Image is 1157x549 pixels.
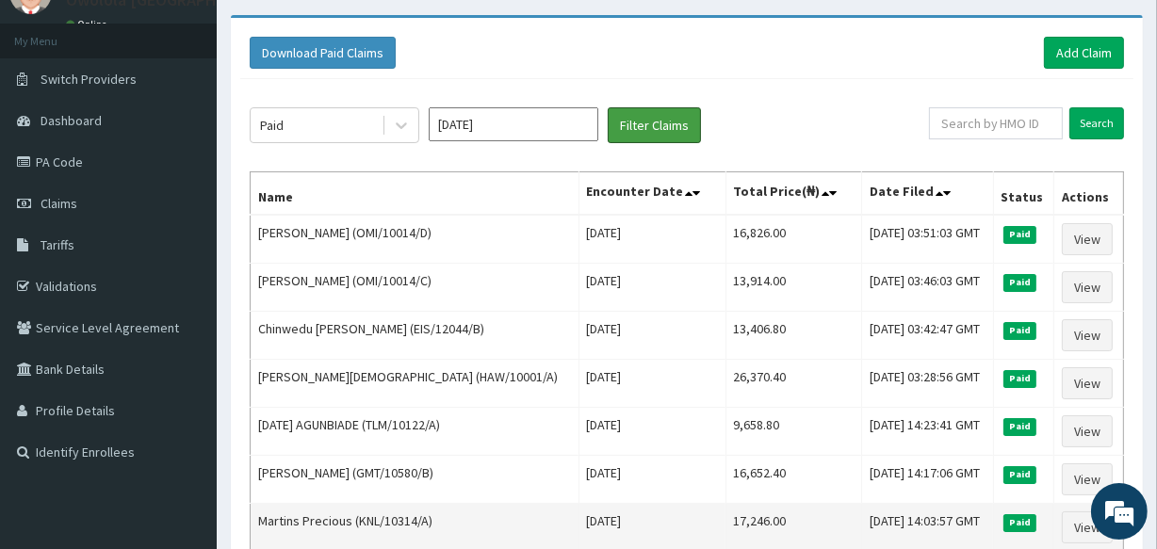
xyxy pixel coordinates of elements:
[725,215,862,264] td: 16,826.00
[1003,370,1037,387] span: Paid
[862,360,993,408] td: [DATE] 03:28:56 GMT
[251,456,579,504] td: [PERSON_NAME] (GMT/10580/B)
[1054,172,1124,216] th: Actions
[862,215,993,264] td: [DATE] 03:51:03 GMT
[578,172,725,216] th: Encounter Date
[260,116,284,135] div: Paid
[862,408,993,456] td: [DATE] 14:23:41 GMT
[1062,319,1113,351] a: View
[41,71,137,88] span: Switch Providers
[862,264,993,312] td: [DATE] 03:46:03 GMT
[1062,463,1113,495] a: View
[578,456,725,504] td: [DATE]
[251,312,579,360] td: Chinwedu [PERSON_NAME] (EIS/12044/B)
[251,408,579,456] td: [DATE] AGUNBIADE (TLM/10122/A)
[1062,367,1113,399] a: View
[1003,274,1037,291] span: Paid
[1003,418,1037,435] span: Paid
[608,107,701,143] button: Filter Claims
[929,107,1063,139] input: Search by HMO ID
[725,312,862,360] td: 13,406.80
[862,312,993,360] td: [DATE] 03:42:47 GMT
[429,107,598,141] input: Select Month and Year
[725,456,862,504] td: 16,652.40
[1062,415,1113,447] a: View
[66,18,111,31] a: Online
[578,408,725,456] td: [DATE]
[98,105,317,130] div: Chat with us now
[725,408,862,456] td: 9,658.80
[1062,511,1113,543] a: View
[1062,223,1113,255] a: View
[1062,271,1113,303] a: View
[41,112,102,129] span: Dashboard
[251,264,579,312] td: [PERSON_NAME] (OMI/10014/C)
[41,236,74,253] span: Tariffs
[251,215,579,264] td: [PERSON_NAME] (OMI/10014/D)
[41,195,77,212] span: Claims
[578,264,725,312] td: [DATE]
[1003,322,1037,339] span: Paid
[1069,107,1124,139] input: Search
[1003,226,1037,243] span: Paid
[862,172,993,216] th: Date Filed
[725,264,862,312] td: 13,914.00
[9,357,359,423] textarea: Type your message and hit 'Enter'
[1044,37,1124,69] a: Add Claim
[578,215,725,264] td: [DATE]
[109,158,260,348] span: We're online!
[35,94,76,141] img: d_794563401_company_1708531726252_794563401
[1003,514,1037,531] span: Paid
[578,312,725,360] td: [DATE]
[993,172,1054,216] th: Status
[251,360,579,408] td: [PERSON_NAME][DEMOGRAPHIC_DATA] (HAW/10001/A)
[309,9,354,55] div: Minimize live chat window
[251,172,579,216] th: Name
[725,360,862,408] td: 26,370.40
[862,456,993,504] td: [DATE] 14:17:06 GMT
[1003,466,1037,483] span: Paid
[578,360,725,408] td: [DATE]
[725,172,862,216] th: Total Price(₦)
[250,37,396,69] button: Download Paid Claims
